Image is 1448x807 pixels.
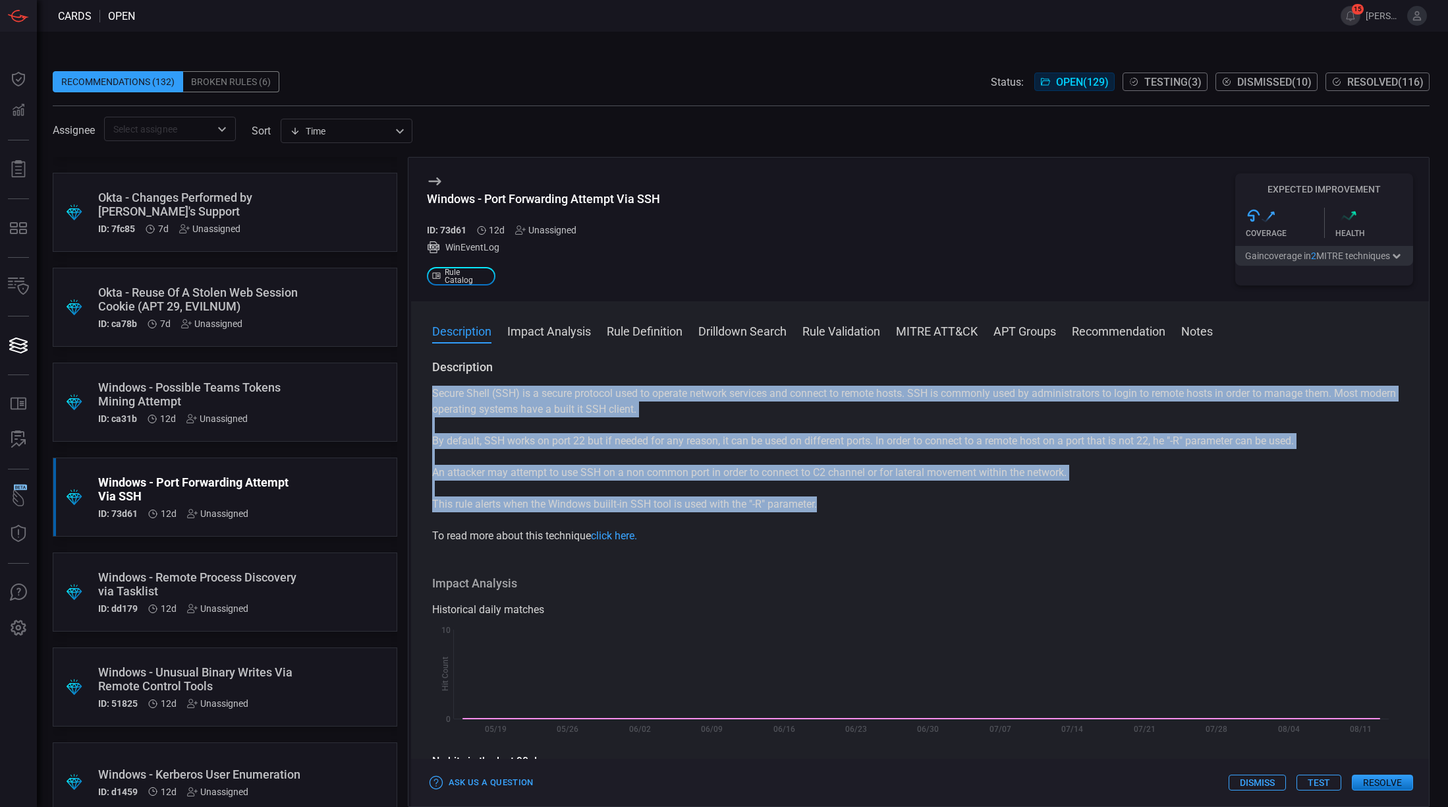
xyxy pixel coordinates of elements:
h5: ID: d1459 [98,787,138,797]
text: 07/14 [1061,725,1083,734]
h5: ID: 51825 [98,698,138,709]
div: Unassigned [181,318,242,329]
button: Dashboard [3,63,34,95]
span: 15 [1352,4,1364,15]
text: 05/19 [484,725,506,734]
button: Impact Analysis [507,322,591,338]
button: Dismissed(10) [1215,73,1318,91]
h5: ID: 73d61 [98,508,138,519]
button: Rule Catalog [3,388,34,420]
button: Preferences [3,613,34,644]
text: 06/09 [701,725,723,734]
span: Aug 19, 2025 8:57 AM [160,318,171,329]
button: Open [213,120,231,138]
button: Resolve [1352,775,1413,791]
div: Okta - Reuse Of A Stolen Web Session Cookie (APT 29, EVILNUM) [98,285,302,313]
div: Windows - Kerberos User Enumeration [98,767,302,781]
span: Dismissed ( 10 ) [1237,76,1312,88]
div: Windows - Port Forwarding Attempt Via SSH [427,192,660,206]
button: Reports [3,154,34,185]
span: Aug 14, 2025 5:08 AM [161,603,177,614]
text: 08/04 [1277,725,1299,734]
p: By default, SSH works on port 22 but if needed for any reason, it can be used on different ports.... [432,433,1408,449]
button: Description [432,322,491,338]
button: MITRE - Detection Posture [3,212,34,244]
h5: ID: ca31b [98,413,137,424]
div: Unassigned [186,413,248,424]
label: sort [252,125,271,137]
span: open [108,10,135,22]
span: Aug 14, 2025 5:08 AM [489,225,505,235]
button: Rule Definition [607,322,682,338]
span: 2 [1311,251,1316,261]
button: Test [1296,775,1341,791]
text: 06/23 [845,725,867,734]
div: Unassigned [179,224,240,234]
text: 06/02 [628,725,650,734]
button: Ask Us a Question [427,773,537,793]
h5: ID: 73d61 [427,225,466,235]
input: Select assignee [108,121,210,137]
h5: ID: ca78b [98,318,137,329]
h5: ID: 7fc85 [98,224,135,234]
button: Threat Intelligence [3,518,34,550]
div: Windows - Port Forwarding Attempt Via SSH [98,475,302,503]
div: Windows - Remote Process Discovery via Tasklist [98,570,302,598]
button: Notes [1181,322,1213,338]
span: Aug 14, 2025 5:08 AM [161,787,177,797]
text: 08/11 [1349,725,1371,734]
button: Rule Validation [802,322,880,338]
span: Assignee [53,124,95,136]
text: 06/30 [917,725,939,734]
div: Windows - Unusual Binary Writes Via Remote Control Tools [98,665,302,693]
span: Aug 14, 2025 5:08 AM [161,508,177,519]
p: Secure Shell (SSH) is a secure protocol used to operate network services and connect to remote ho... [432,386,1408,417]
div: Unassigned [187,508,248,519]
a: click here. [591,529,637,542]
div: Unassigned [187,787,248,797]
div: Time [290,125,391,138]
h5: Expected Improvement [1235,184,1413,194]
button: Ask Us A Question [3,577,34,609]
text: 10 [441,626,451,635]
div: Broken Rules (6) [183,71,279,92]
h3: Impact Analysis [432,576,1408,591]
text: 07/21 [1133,725,1155,734]
button: MITRE ATT&CK [896,322,978,338]
span: [PERSON_NAME].[PERSON_NAME] [1366,11,1402,21]
button: 15 [1341,6,1360,26]
div: Unassigned [187,698,248,709]
span: Testing ( 3 ) [1144,76,1202,88]
button: Testing(3) [1123,73,1208,91]
div: Okta - Changes Performed by Okta's Support [98,191,302,218]
div: WinEventLog [427,241,660,254]
span: Cards [58,10,92,22]
strong: No hits in the last 90 days. [432,755,556,767]
button: Cards [3,330,34,361]
button: Drilldown Search [698,322,787,338]
button: Dismiss [1229,775,1286,791]
div: Historical daily matches [432,602,1408,618]
text: 05/26 [557,725,578,734]
text: 06/16 [773,725,794,734]
button: Gaincoverage in2MITRE techniques [1235,246,1413,266]
text: Hit Count [441,657,450,692]
h3: Description [432,359,1408,375]
p: This rule alerts when the Windows buiilt-in SSH tool is used with the "-R" parameter. [432,496,1408,512]
text: 07/28 [1206,725,1227,734]
button: Resolved(116) [1325,73,1430,91]
div: Recommendations (132) [53,71,183,92]
button: Open(129) [1034,73,1115,91]
button: Recommendation [1072,322,1165,338]
div: Unassigned [187,603,248,614]
text: 07/07 [989,725,1011,734]
span: Aug 19, 2025 8:57 AM [158,224,169,234]
button: ALERT ANALYSIS [3,424,34,456]
div: Unassigned [515,225,576,235]
div: Health [1335,229,1414,238]
button: Inventory [3,271,34,303]
span: Rule Catalog [445,268,489,284]
span: Status: [991,76,1024,88]
div: Windows - Possible Teams Tokens Mining Attempt [98,380,302,408]
span: Aug 14, 2025 5:08 AM [161,698,177,709]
